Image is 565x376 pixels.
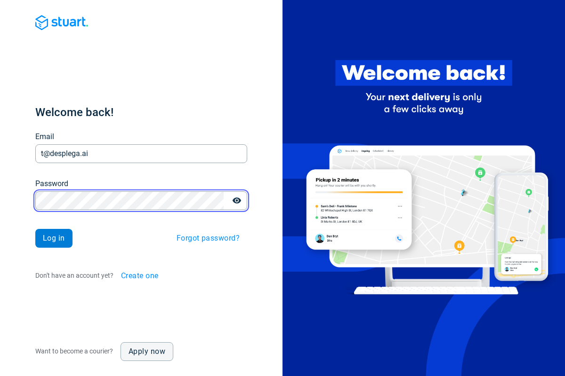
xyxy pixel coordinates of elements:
[121,342,173,361] a: Apply now
[35,105,247,120] h1: Welcome back!
[129,348,165,355] span: Apply now
[169,229,247,248] button: Forgot password?
[121,272,159,280] span: Create one
[43,235,65,242] span: Log in
[35,131,54,142] label: Email
[35,178,68,189] label: Password
[35,15,88,30] img: Blue logo
[177,235,240,242] span: Forgot password?
[113,266,166,285] button: Create one
[35,272,113,279] span: Don't have an account yet?
[35,347,113,355] span: Want to become a courier?
[35,229,73,248] button: Log in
